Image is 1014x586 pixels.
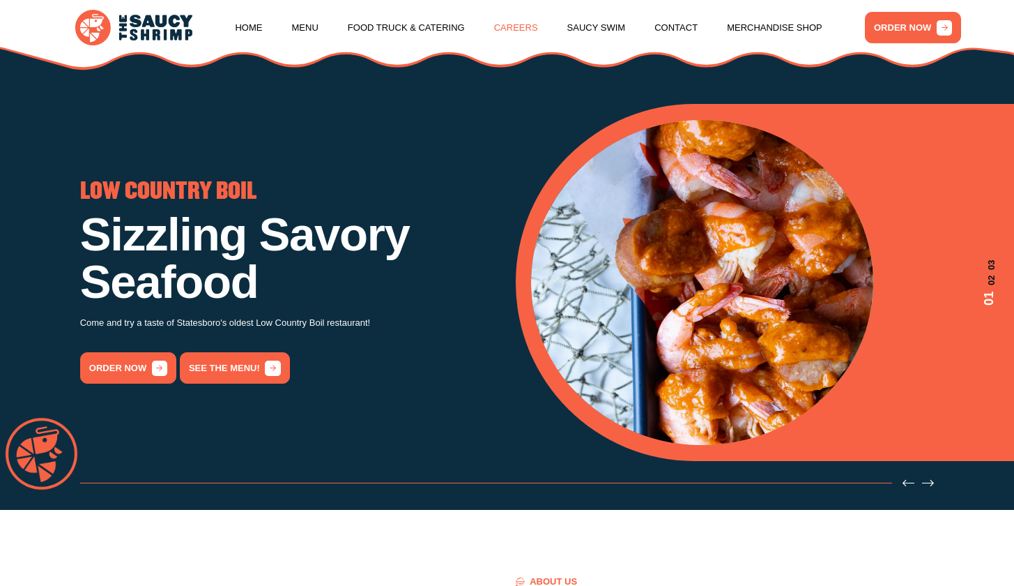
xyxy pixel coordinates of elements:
a: Food Truck & Catering [348,1,465,54]
span: LOW COUNTRY BOIL [80,181,256,203]
a: Menu [292,1,318,54]
h1: Sizzling Savory Seafood [80,211,498,304]
a: ORDER NOW [865,12,962,43]
button: Next slide [922,477,934,489]
button: Previous slide [902,477,914,489]
img: logo [75,10,192,45]
span: 01 [979,291,998,305]
span: About US [516,577,578,586]
a: See the menu! [180,352,290,384]
p: Come and try a taste of Statesboro's oldest Low Country Boil restaurant! [80,315,498,331]
a: Home [235,1,262,54]
span: 02 [979,276,998,285]
a: Merchandise Shop [727,1,822,54]
span: 03 [979,260,998,270]
a: Saucy Swim [567,1,626,54]
div: 1 / 3 [531,120,997,445]
img: Banner Image [531,120,873,445]
a: Careers [494,1,538,54]
a: order now [80,352,177,384]
div: 3 / 3 [80,181,498,384]
a: Contact [654,1,698,54]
